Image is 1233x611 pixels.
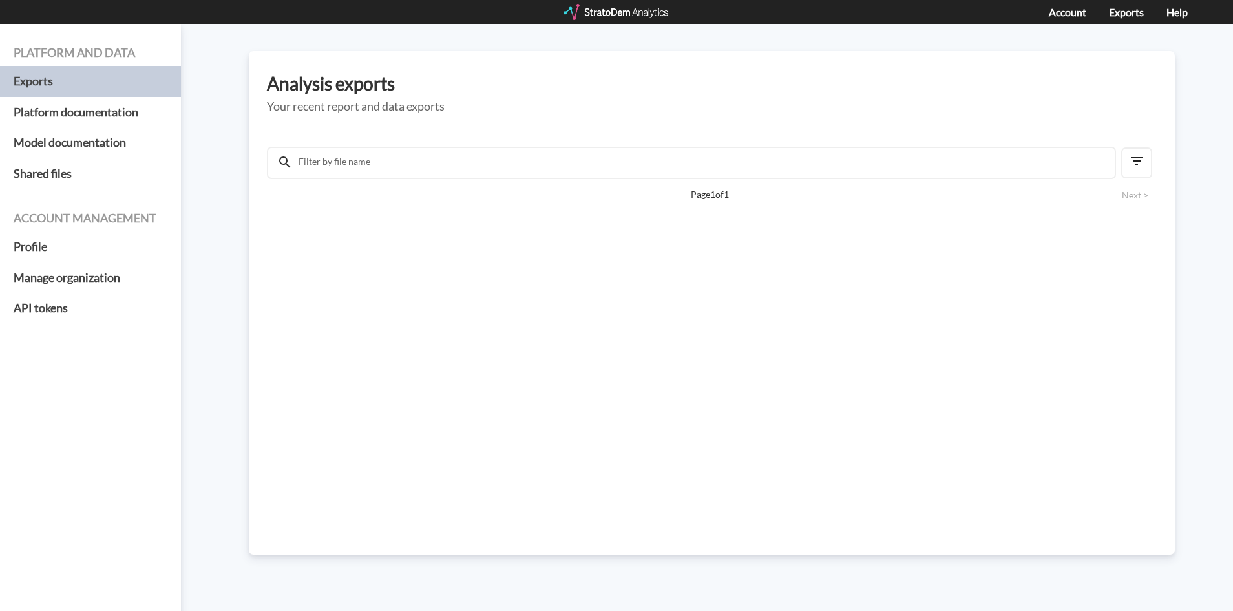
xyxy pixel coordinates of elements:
[1109,6,1144,18] a: Exports
[14,212,167,225] h4: Account management
[14,158,167,189] a: Shared files
[267,74,1157,94] h3: Analysis exports
[312,188,1107,201] span: Page 1 of 1
[297,155,1099,169] input: Filter by file name
[14,231,167,263] a: Profile
[14,263,167,294] a: Manage organization
[1166,6,1188,18] a: Help
[267,100,1157,113] h5: Your recent report and data exports
[1049,6,1086,18] a: Account
[14,293,167,324] a: API tokens
[14,66,167,97] a: Exports
[14,97,167,128] a: Platform documentation
[14,127,167,158] a: Model documentation
[14,47,167,59] h4: Platform and data
[1118,188,1152,202] button: Next >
